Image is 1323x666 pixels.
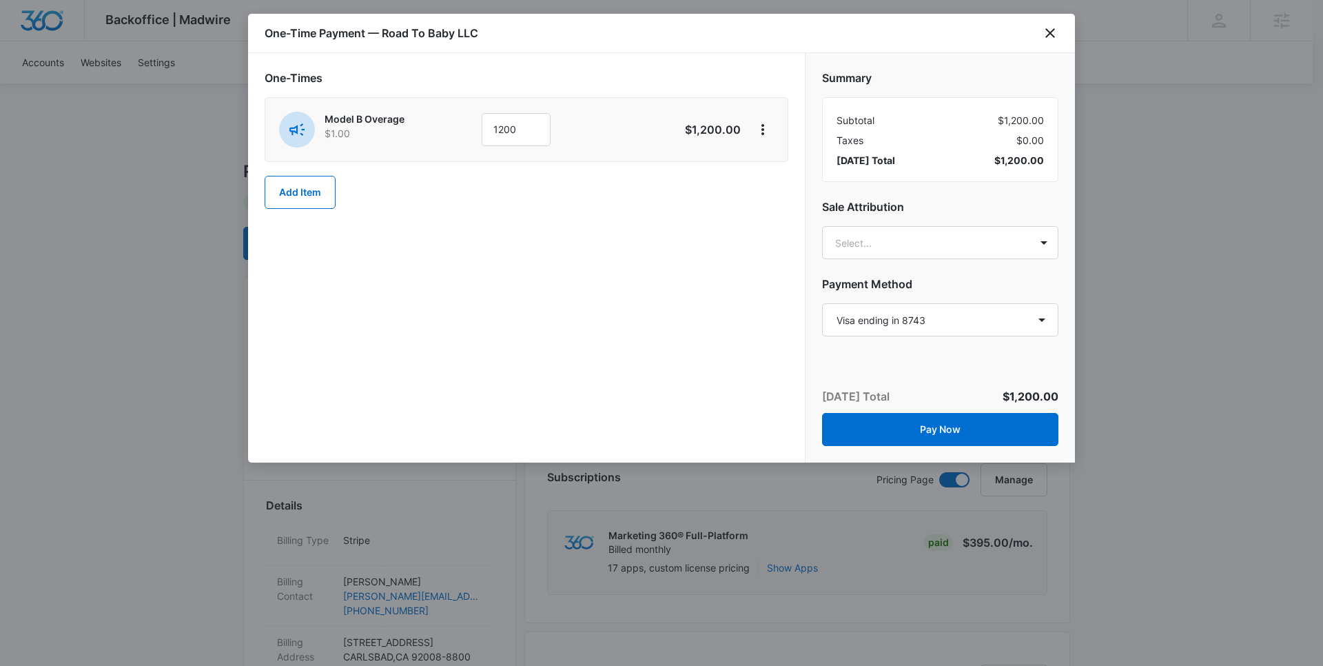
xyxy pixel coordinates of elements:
button: close [1042,25,1058,41]
p: $1.00 [325,126,443,141]
span: [DATE] Total [837,153,895,168]
span: Subtotal [837,113,874,128]
button: Pay Now [822,413,1058,446]
p: Model B Overage [325,112,443,126]
div: $1,200.00 [837,113,1044,128]
h2: One-Times [265,70,788,86]
p: [DATE] Total [822,388,890,405]
span: $1,200.00 [994,153,1044,168]
span: $0.00 [1016,133,1044,148]
h2: Sale Attribution [822,199,1058,215]
span: Taxes [837,133,863,148]
h2: Summary [822,70,1058,86]
button: Add Item [265,176,336,209]
h2: Payment Method [822,276,1058,292]
p: $1,200.00 [676,121,741,138]
span: $1,200.00 [1003,390,1058,403]
button: View More [752,119,774,141]
h1: One-Time Payment — Road To Baby LLC [265,25,478,41]
input: 1 [482,113,551,146]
